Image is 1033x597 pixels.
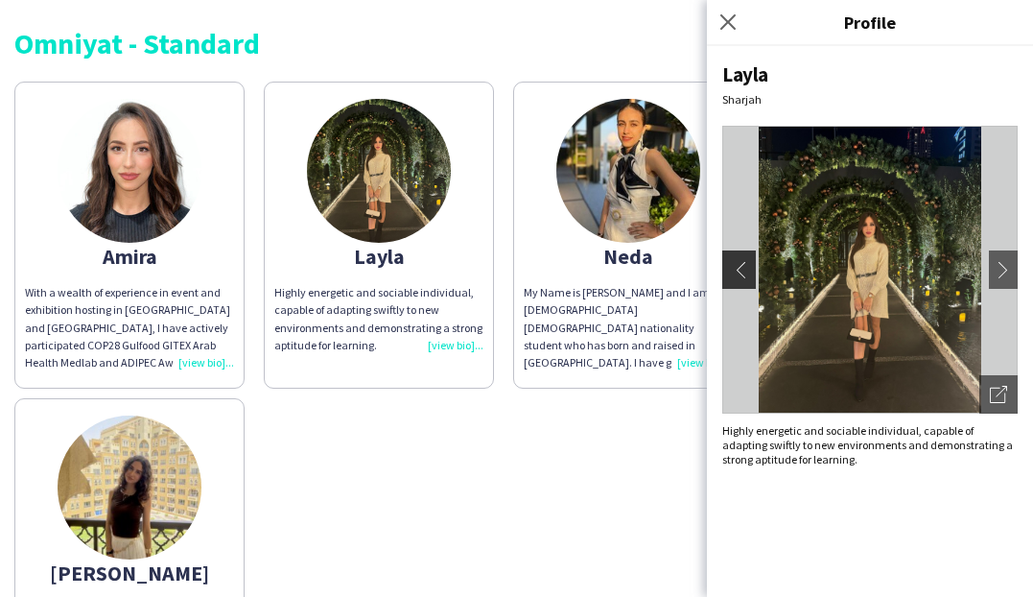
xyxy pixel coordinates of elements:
div: Layla [722,61,1018,87]
div: My Name is [PERSON_NAME] and I am [DEMOGRAPHIC_DATA] [DEMOGRAPHIC_DATA] nationality student who h... [524,284,733,371]
div: With a wealth of experience in event and exhibition hosting in [GEOGRAPHIC_DATA] and [GEOGRAPHIC_... [25,284,234,371]
div: Sharjah [722,92,1018,107]
img: thumb-6750412e46a99.jpeg [556,99,700,243]
div: Amira [25,248,234,265]
h3: Profile [707,10,1033,35]
div: [PERSON_NAME] [25,564,234,582]
img: thumb-6582a0cdb5742.jpeg [58,99,201,243]
div: Omniyat - Standard [14,29,1019,58]
img: Crew avatar or photo [722,126,1018,414]
div: Neda [524,248,733,265]
img: thumb-68a7374af092f.jpeg [58,416,201,560]
div: Layla [274,248,483,265]
div: Highly energetic and sociable individual, capable of adapting swiftly to new environments and dem... [722,423,1018,466]
img: thumb-222625ae-b5c9-4245-b69e-4556a1fd3ed6.jpg [307,99,451,243]
div: Open photos pop-in [979,375,1018,414]
div: Highly energetic and sociable individual, capable of adapting swiftly to new environments and dem... [274,284,483,354]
